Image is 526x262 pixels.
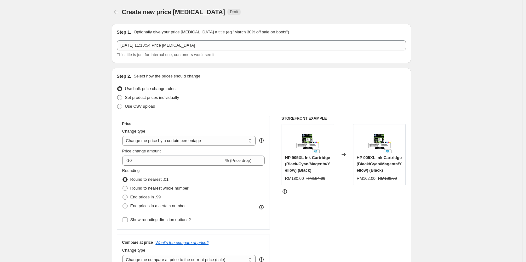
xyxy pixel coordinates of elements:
span: RM180.00 [285,176,304,181]
span: HP 905XL Ink Cartridge (Black/Cyan/Magenta/Yellow) (Black) [285,155,330,173]
span: Change type [122,129,146,134]
span: Price change amount [122,149,161,153]
p: Select how the prices should change [134,73,200,79]
input: 30% off holiday sale [117,40,406,50]
h3: Compare at price [122,240,153,245]
input: -15 [122,156,224,166]
span: Round to nearest .01 [130,177,169,182]
span: Draft [230,9,238,14]
h6: STOREFRONT EXAMPLE [282,116,406,121]
span: RM184.00 [306,176,325,181]
span: Create new price [MEDICAL_DATA] [122,9,225,15]
button: What's the compare at price? [156,240,209,245]
span: This title is just for internal use, customers won't see it [117,52,214,57]
span: End prices in .99 [130,195,161,199]
button: Price change jobs [112,8,121,16]
h2: Step 1. [117,29,131,35]
span: % (Price drop) [225,158,251,163]
span: Show rounding direction options? [130,217,191,222]
img: 9055_80x.jpg [367,128,392,153]
span: Round to nearest whole number [130,186,189,191]
span: RM162.00 [357,176,375,181]
div: help [258,137,265,144]
span: Change type [122,248,146,253]
span: Set product prices individually [125,95,179,100]
img: 9055_80x.jpg [295,128,320,153]
span: Rounding [122,168,140,173]
h2: Step 2. [117,73,131,79]
span: Use CSV upload [125,104,155,109]
p: Optionally give your price [MEDICAL_DATA] a title (eg "March 30% off sale on boots") [134,29,289,35]
span: RM180.00 [378,176,397,181]
span: Use bulk price change rules [125,86,175,91]
span: End prices in a certain number [130,203,186,208]
span: HP 905XL Ink Cartridge (Black/Cyan/Magenta/Yellow) (Black) [357,155,402,173]
h3: Price [122,121,131,126]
